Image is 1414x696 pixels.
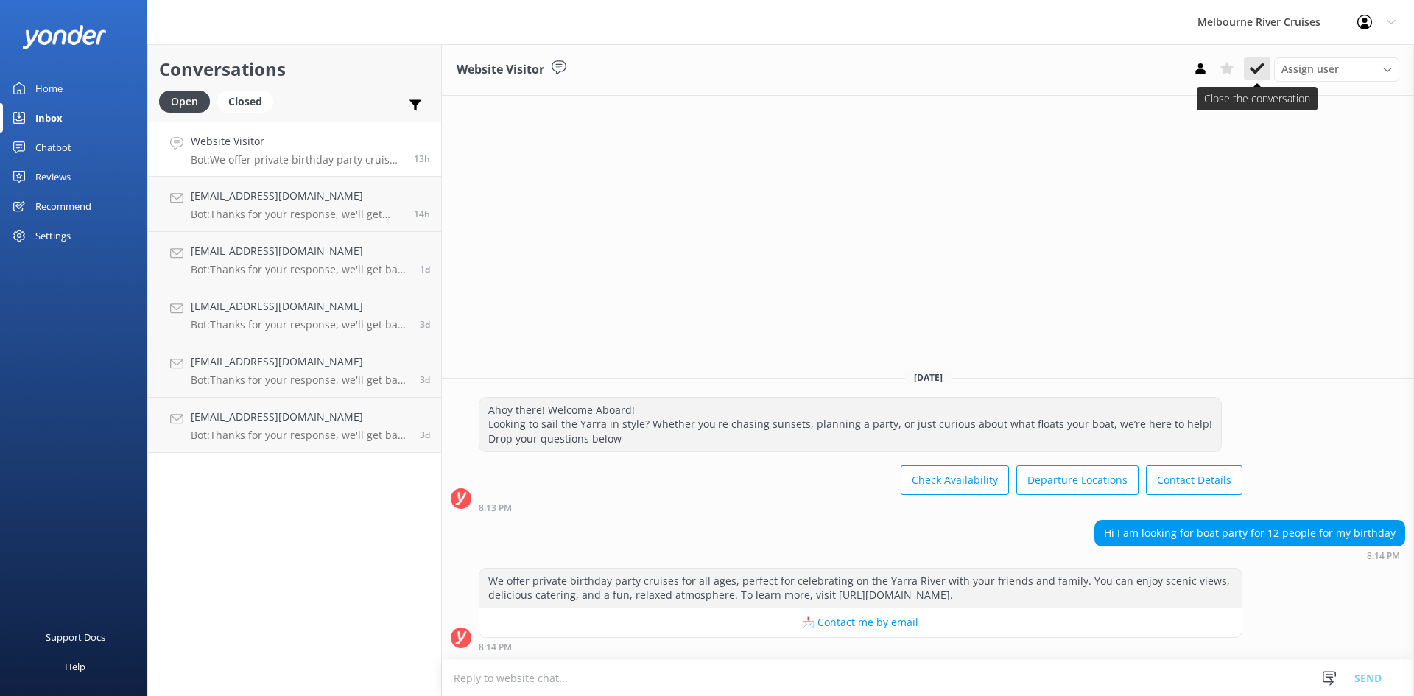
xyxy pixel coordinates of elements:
[420,318,430,331] span: Sep 12 2025 05:14pm (UTC +10:00) Australia/Sydney
[35,74,63,103] div: Home
[148,398,441,453] a: [EMAIL_ADDRESS][DOMAIN_NAME]Bot:Thanks for your response, we'll get back to you as soon as we can...
[191,243,409,259] h4: [EMAIL_ADDRESS][DOMAIN_NAME]
[905,371,952,384] span: [DATE]
[35,133,71,162] div: Chatbot
[191,318,409,331] p: Bot: Thanks for your response, we'll get back to you as soon as we can during opening hours.
[159,93,217,109] a: Open
[217,91,273,113] div: Closed
[22,25,107,49] img: yonder-white-logo.png
[148,232,441,287] a: [EMAIL_ADDRESS][DOMAIN_NAME]Bot:Thanks for your response, we'll get back to you as soon as we can...
[148,177,441,232] a: [EMAIL_ADDRESS][DOMAIN_NAME]Bot:Thanks for your response, we'll get back to you as soon as we can...
[35,221,71,250] div: Settings
[414,208,430,220] span: Sep 15 2025 06:24pm (UTC +10:00) Australia/Sydney
[191,208,403,221] p: Bot: Thanks for your response, we'll get back to you as soon as we can during opening hours.
[479,643,512,652] strong: 8:14 PM
[901,465,1009,495] button: Check Availability
[159,55,430,83] h2: Conversations
[191,373,409,387] p: Bot: Thanks for your response, we'll get back to you as soon as we can during opening hours.
[35,191,91,221] div: Recommend
[479,504,512,513] strong: 8:13 PM
[148,122,441,177] a: Website VisitorBot:We offer private birthday party cruises for all ages, perfect for celebrating ...
[414,152,430,165] span: Sep 15 2025 08:14pm (UTC +10:00) Australia/Sydney
[191,153,403,166] p: Bot: We offer private birthday party cruises for all ages, perfect for celebrating on the Yarra R...
[479,398,1221,451] div: Ahoy there! Welcome Aboard! Looking to sail the Yarra in style? Whether you're chasing sunsets, p...
[1146,465,1242,495] button: Contact Details
[217,93,281,109] a: Closed
[420,263,430,275] span: Sep 15 2025 12:47am (UTC +10:00) Australia/Sydney
[191,409,409,425] h4: [EMAIL_ADDRESS][DOMAIN_NAME]
[46,622,105,652] div: Support Docs
[1367,552,1400,560] strong: 8:14 PM
[479,569,1242,608] div: We offer private birthday party cruises for all ages, perfect for celebrating on the Yarra River ...
[420,373,430,386] span: Sep 12 2025 04:37pm (UTC +10:00) Australia/Sydney
[159,91,210,113] div: Open
[1095,521,1404,546] div: Hi I am looking for boat party for 12 people for my birthday
[1016,465,1139,495] button: Departure Locations
[191,188,403,204] h4: [EMAIL_ADDRESS][DOMAIN_NAME]
[65,652,85,681] div: Help
[457,60,544,80] h3: Website Visitor
[191,263,409,276] p: Bot: Thanks for your response, we'll get back to you as soon as we can during opening hours.
[191,298,409,314] h4: [EMAIL_ADDRESS][DOMAIN_NAME]
[1094,550,1405,560] div: Sep 15 2025 08:14pm (UTC +10:00) Australia/Sydney
[1281,61,1339,77] span: Assign user
[1274,57,1399,81] div: Assign User
[479,641,1242,652] div: Sep 15 2025 08:14pm (UTC +10:00) Australia/Sydney
[148,342,441,398] a: [EMAIL_ADDRESS][DOMAIN_NAME]Bot:Thanks for your response, we'll get back to you as soon as we can...
[191,429,409,442] p: Bot: Thanks for your response, we'll get back to you as soon as we can during opening hours.
[148,287,441,342] a: [EMAIL_ADDRESS][DOMAIN_NAME]Bot:Thanks for your response, we'll get back to you as soon as we can...
[35,162,71,191] div: Reviews
[420,429,430,441] span: Sep 12 2025 11:57am (UTC +10:00) Australia/Sydney
[191,133,403,150] h4: Website Visitor
[191,354,409,370] h4: [EMAIL_ADDRESS][DOMAIN_NAME]
[35,103,63,133] div: Inbox
[479,608,1242,637] button: 📩 Contact me by email
[479,502,1242,513] div: Sep 15 2025 08:13pm (UTC +10:00) Australia/Sydney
